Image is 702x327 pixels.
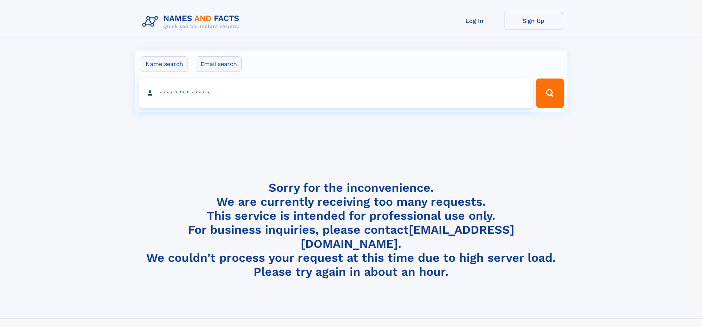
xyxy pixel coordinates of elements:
[301,223,514,251] a: [EMAIL_ADDRESS][DOMAIN_NAME]
[141,56,188,72] label: Name search
[139,12,245,32] img: Logo Names and Facts
[504,12,563,30] a: Sign Up
[536,79,563,108] button: Search Button
[139,79,533,108] input: search input
[196,56,242,72] label: Email search
[445,12,504,30] a: Log In
[139,181,563,279] h4: Sorry for the inconvenience. We are currently receiving too many requests. This service is intend...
